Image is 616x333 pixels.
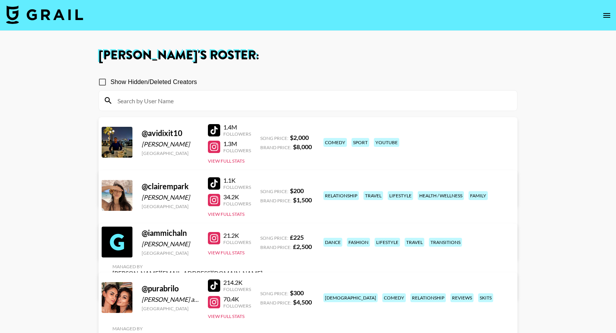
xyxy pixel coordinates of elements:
span: Song Price: [260,188,288,194]
div: 1.1K [223,177,251,184]
div: 21.2K [223,232,251,239]
div: Followers [223,148,251,153]
button: View Full Stats [208,250,244,256]
div: Managed By [112,264,263,269]
strong: $ 200 [290,187,304,194]
div: @ avidixit10 [142,128,199,138]
div: @ clairempark [142,182,199,191]
div: Followers [223,131,251,137]
div: Followers [223,239,251,245]
div: 1.3M [223,140,251,148]
div: travel [405,238,424,247]
div: Followers [223,303,251,309]
div: dance [323,238,342,247]
div: [PERSON_NAME][EMAIL_ADDRESS][DOMAIN_NAME] [112,269,263,277]
div: [GEOGRAPHIC_DATA] [142,250,199,256]
div: [PERSON_NAME] [142,240,199,248]
div: sport [352,138,369,147]
span: Show Hidden/Deleted Creators [110,77,197,87]
strong: $ 8,000 [293,143,312,150]
div: relationship [323,191,359,200]
div: comedy [382,293,406,302]
button: View Full Stats [208,313,244,319]
div: Followers [223,184,251,190]
button: open drawer [599,8,614,23]
div: lifestyle [388,191,413,200]
div: youtube [374,138,399,147]
div: Followers [223,201,251,207]
span: Brand Price: [260,244,291,250]
div: fashion [347,238,370,247]
strong: £ 2,500 [293,243,312,250]
div: [PERSON_NAME] [142,140,199,148]
strong: $ 300 [290,289,304,296]
span: Song Price: [260,135,288,141]
div: Followers [223,286,251,292]
div: travel [363,191,383,200]
div: 70.4K [223,295,251,303]
div: [PERSON_NAME] and [PERSON_NAME] [142,296,199,303]
span: Brand Price: [260,145,291,150]
img: Grail Talent [6,5,83,24]
div: family [469,191,488,200]
div: [PERSON_NAME] [142,193,199,201]
strong: $ 1,500 [293,196,312,203]
div: skits [478,293,493,302]
span: Brand Price: [260,198,291,203]
strong: $ 2,000 [290,134,309,141]
button: View Full Stats [208,158,244,164]
span: Song Price: [260,235,288,241]
strong: £ 225 [290,234,304,241]
span: Song Price: [260,291,288,296]
div: @ purabrilo [142,284,199,293]
span: Brand Price: [260,300,291,306]
input: Search by User Name [113,94,512,107]
div: 34.2K [223,193,251,201]
button: View Full Stats [208,211,244,217]
div: @ iammichaln [142,228,199,238]
div: [DEMOGRAPHIC_DATA] [323,293,378,302]
div: 1.4M [223,123,251,131]
div: [GEOGRAPHIC_DATA] [142,150,199,156]
div: comedy [323,138,347,147]
div: reviews [450,293,474,302]
div: transitions [429,238,462,247]
div: health / wellness [418,191,464,200]
div: Managed By [112,326,263,331]
h1: [PERSON_NAME] 's Roster: [99,49,517,62]
div: [GEOGRAPHIC_DATA] [142,306,199,311]
strong: $ 4,500 [293,298,312,306]
div: [GEOGRAPHIC_DATA] [142,203,199,209]
div: 214.2K [223,279,251,286]
div: relationship [410,293,446,302]
div: lifestyle [375,238,400,247]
